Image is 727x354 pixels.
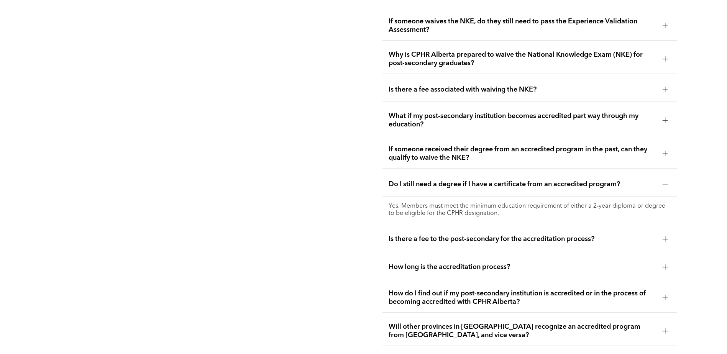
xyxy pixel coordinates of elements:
[389,180,656,188] span: Do I still need a degree if I have a certificate from an accredited program?
[389,17,656,34] span: If someone waives the NKE, do they still need to pass the Experience Validation Assessment?
[389,51,656,67] span: Why is CPHR Alberta prepared to waive the National Knowledge Exam (NKE) for post-secondary gradua...
[389,235,656,243] span: Is there a fee to the post-secondary for the accreditation process?
[389,203,671,217] p: Yes. Members must meet the minimum education requirement of either a 2-year diploma or degree to ...
[389,289,656,306] span: How do I find out if my post-secondary institution is accredited or in the process of becoming ac...
[389,112,656,129] span: What if my post-secondary institution becomes accredited part way through my education?
[389,263,656,271] span: How long is the accreditation process?
[389,145,656,162] span: If someone received their degree from an accredited program in the past, can they qualify to waiv...
[389,85,656,94] span: Is there a fee associated with waiving the NKE?
[389,323,656,339] span: Will other provinces in [GEOGRAPHIC_DATA] recognize an accredited program from [GEOGRAPHIC_DATA],...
